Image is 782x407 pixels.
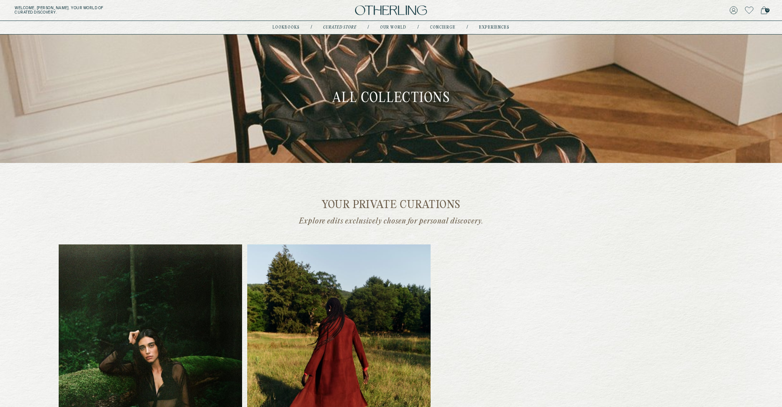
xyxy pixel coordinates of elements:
[248,217,534,226] p: Explore edits exclusively chosen for personal discovery.
[479,26,509,29] a: experiences
[417,25,419,30] div: /
[323,26,357,29] a: Curated store
[355,6,427,15] img: logo
[332,90,450,108] h1: All collections
[368,25,369,30] div: /
[430,26,456,29] a: concierge
[761,5,767,15] a: 0
[467,25,468,30] div: /
[380,26,406,29] a: Our world
[765,8,770,12] span: 0
[15,6,241,15] h5: Welcome, [PERSON_NAME] . Your world of curated discovery.
[273,26,300,29] a: lookbooks
[311,25,312,30] div: /
[248,200,534,211] h2: Your private curations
